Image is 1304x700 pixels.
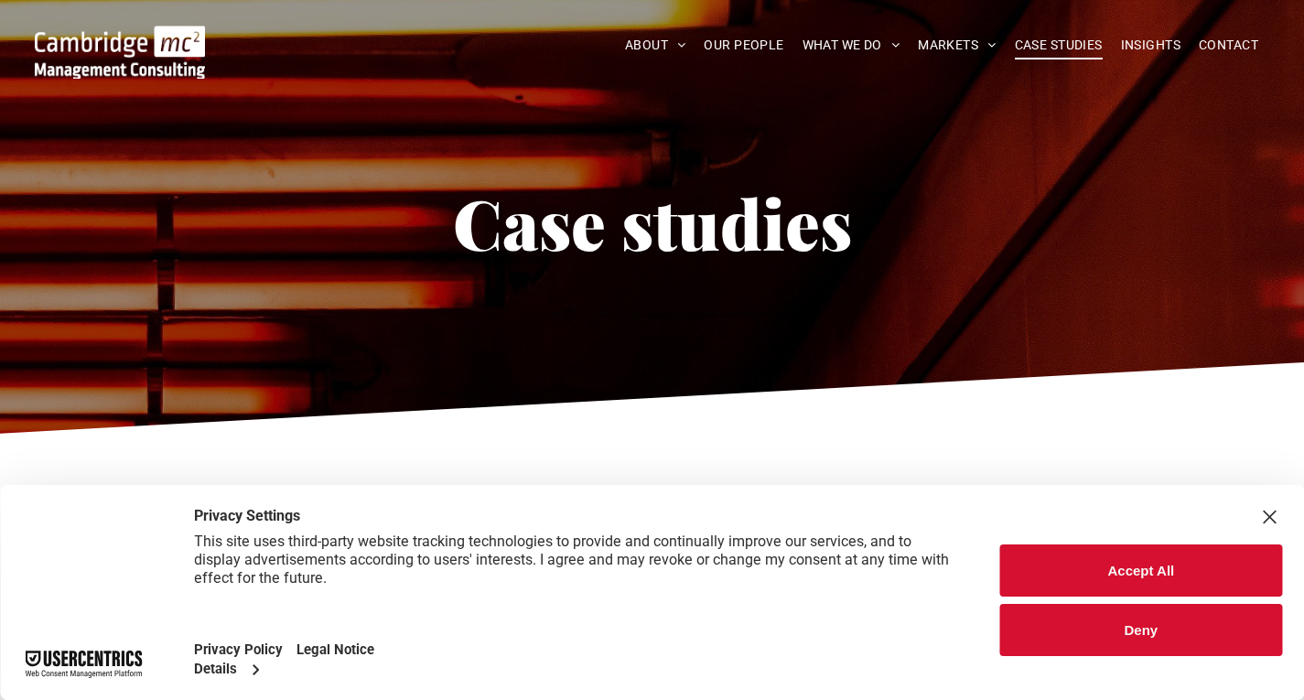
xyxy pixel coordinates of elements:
[909,31,1005,59] a: MARKETS
[1112,31,1190,59] a: INSIGHTS
[793,31,910,59] a: WHAT WE DO
[35,26,205,79] img: Go to Homepage
[616,31,695,59] a: ABOUT
[1006,31,1112,59] a: CASE STUDIES
[35,28,205,48] a: Your Business Transformed | Cambridge Management Consulting
[453,177,852,268] span: Case studies
[695,31,792,59] a: OUR PEOPLE
[1190,31,1267,59] a: CONTACT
